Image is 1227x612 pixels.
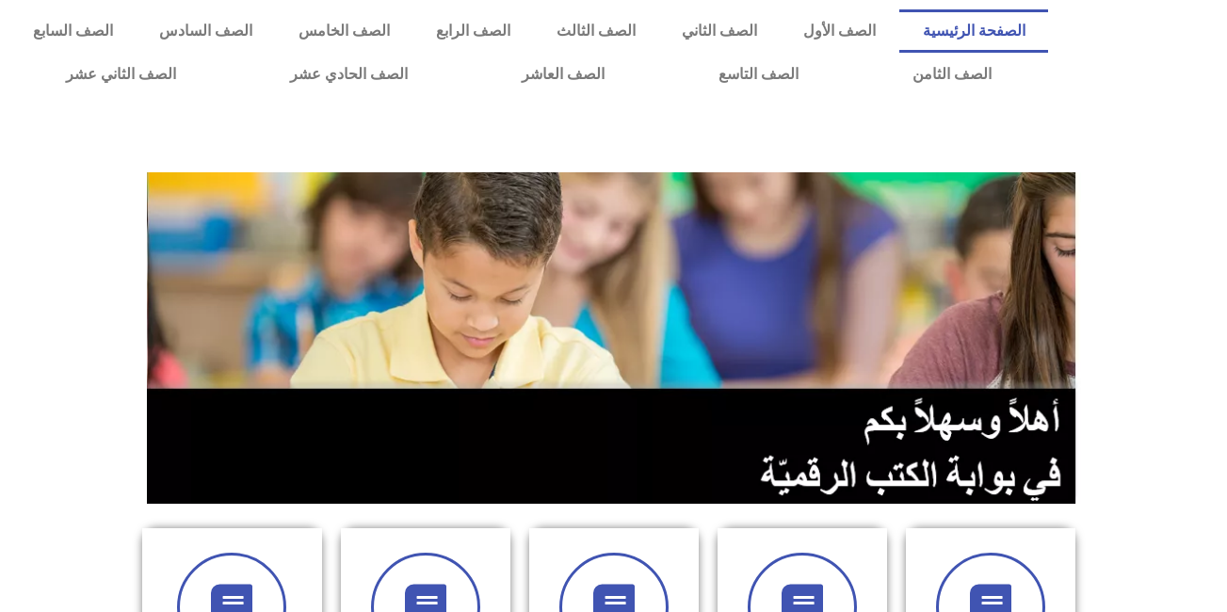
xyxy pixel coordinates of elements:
[9,9,136,53] a: الصف السابع
[659,9,781,53] a: الصف الثاني
[899,9,1048,53] a: الصفحة الرئيسية
[136,9,275,53] a: الصف السادس
[534,9,659,53] a: الصف الثالث
[9,53,234,96] a: الصف الثاني عشر
[781,9,899,53] a: الصف الأول
[855,53,1048,96] a: الصف الثامن
[234,53,465,96] a: الصف الحادي عشر
[465,53,662,96] a: الصف العاشر
[412,9,533,53] a: الصف الرابع
[662,53,856,96] a: الصف التاسع
[275,9,412,53] a: الصف الخامس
